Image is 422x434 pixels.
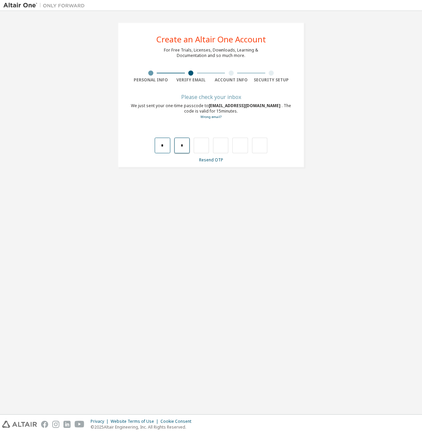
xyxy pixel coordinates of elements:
div: For Free Trials, Licenses, Downloads, Learning & Documentation and so much more. [164,47,258,58]
div: Personal Info [131,77,171,83]
div: Verify Email [171,77,211,83]
div: Privacy [91,419,111,424]
div: Account Info [211,77,251,83]
div: We just sent your one-time passcode to . The code is valid for 15 minutes. [131,103,291,120]
p: © 2025 Altair Engineering, Inc. All Rights Reserved. [91,424,195,430]
img: Altair One [3,2,88,9]
div: Security Setup [251,77,292,83]
div: Website Terms of Use [111,419,160,424]
span: [EMAIL_ADDRESS][DOMAIN_NAME] [209,103,282,108]
a: Go back to the registration form [200,115,222,119]
div: Cookie Consent [160,419,195,424]
img: youtube.svg [75,421,84,428]
img: facebook.svg [41,421,48,428]
img: linkedin.svg [63,421,71,428]
img: instagram.svg [52,421,59,428]
div: Please check your inbox [131,95,291,99]
img: altair_logo.svg [2,421,37,428]
a: Resend OTP [199,157,223,163]
div: Create an Altair One Account [156,35,266,43]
